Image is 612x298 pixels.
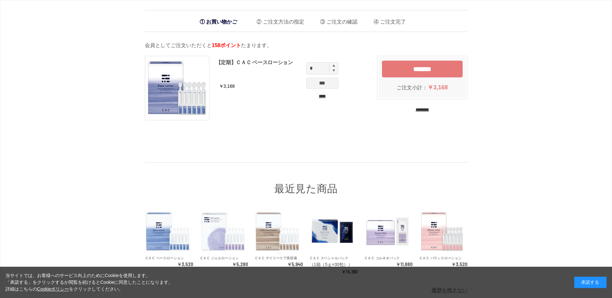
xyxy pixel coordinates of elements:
img: ＣＡＣ コルネオパック [364,209,410,254]
img: ＣＡＣ ジェルローション [200,209,246,254]
a: ＣＡＣ スペシャルパック [309,209,358,254]
div: ￥3,520 [419,262,467,268]
span: ￥3,168 [427,84,448,91]
a: 【定期】ＣＡＣ ベースローション [216,60,293,65]
div: （1箱（5ｇ×30包）） [309,262,358,268]
p: 会員としてご注文いただくと たまります。 [145,42,467,49]
li: ご注文方法の指定 [252,14,304,27]
a: ＣＡＣ ベースローション [145,209,193,254]
div: ￥11,880 [364,262,413,268]
div: ￥5,940 [255,262,303,268]
a: ＣＡＣ ベースローション [145,256,184,260]
div: ご注文小計： [382,81,463,94]
a: ＣＡＣ コルネオパック [364,256,400,260]
a: ＣＡＣ デイリーケア美容液 [255,256,297,260]
span: 158ポイント [212,43,241,48]
a: ＣＡＣ ジェルローション [200,209,248,254]
a: ＣＡＣ バランスローション [419,256,462,260]
div: 承諾する [574,277,607,288]
a: ＣＡＣ スペシャルパック [309,256,348,260]
img: ＣＡＣ デイリーケア美容液 [255,209,300,254]
a: ＣＡＣ デイリーケア美容液 [255,209,303,254]
img: 【定期】ＣＡＣ ベースローション [145,56,209,120]
div: 当サイトでは、お客様へのサービス向上のためにCookieを使用します。 「承諾する」をクリックするか閲覧を続けるとCookieに同意したことになります。 詳細はこちらの をクリックしてください。 [5,272,173,293]
a: ＣＡＣ バランスローション [419,209,467,254]
li: ご注文完了 [369,14,406,27]
img: spinminus.gif [333,69,335,72]
li: ご注文の確認 [315,14,357,27]
div: ￥5,280 [200,262,248,268]
a: Cookieポリシー [37,286,69,292]
img: ＣＡＣ スペシャルパック [309,209,355,254]
li: お買い物かご [196,15,240,28]
img: ＣＡＣ ベースローション [145,209,191,254]
a: ＣＡＣ ジェルローション [200,256,239,260]
a: ＣＡＣ コルネオパック [364,209,413,254]
div: 最近見た商品 [145,162,467,196]
img: spinplus.gif [333,64,335,67]
img: ＣＡＣ バランスローション [419,209,465,254]
div: ￥3,520 [145,262,193,268]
